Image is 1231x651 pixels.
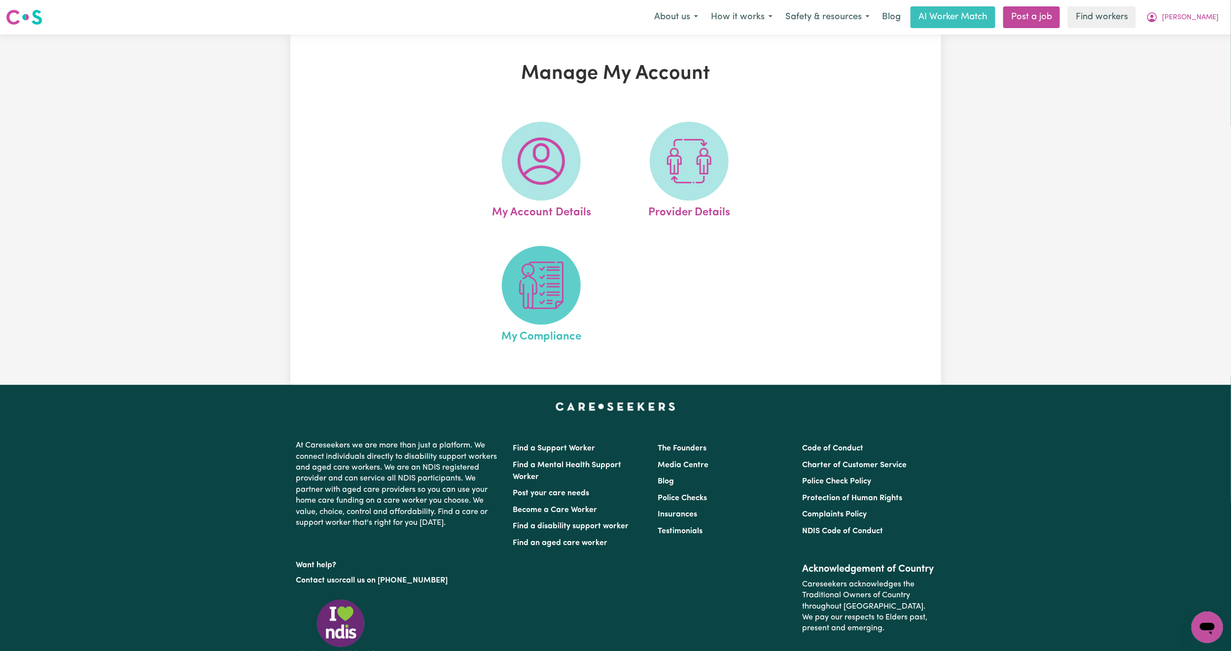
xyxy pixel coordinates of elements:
a: Careseekers logo [6,6,42,29]
a: Find a Support Worker [513,445,596,452]
button: My Account [1140,7,1225,28]
a: AI Worker Match [911,6,995,28]
a: Post your care needs [513,489,590,497]
span: My Compliance [501,325,581,345]
a: Blog [658,478,674,485]
p: At Careseekers we are more than just a platform. We connect individuals directly to disability su... [296,436,501,532]
a: Find workers [1068,6,1136,28]
h2: Acknowledgement of Country [802,563,935,575]
span: [PERSON_NAME] [1162,12,1219,23]
a: Become a Care Worker [513,506,598,514]
a: Testimonials [658,527,703,535]
img: Careseekers logo [6,8,42,26]
a: Police Checks [658,494,707,502]
span: Provider Details [648,201,730,221]
span: My Account Details [492,201,591,221]
button: Safety & resources [779,7,876,28]
a: call us on [PHONE_NUMBER] [343,577,448,584]
a: Provider Details [618,122,760,221]
a: Media Centre [658,461,708,469]
a: My Compliance [470,246,612,345]
a: My Account Details [470,122,612,221]
a: Blog [876,6,907,28]
a: Complaints Policy [802,511,867,518]
a: Protection of Human Rights [802,494,902,502]
a: Find a disability support worker [513,522,629,530]
a: Police Check Policy [802,478,871,485]
iframe: Button to launch messaging window, conversation in progress [1192,612,1223,643]
a: Careseekers home page [556,403,675,411]
h1: Manage My Account [405,62,827,86]
a: Find a Mental Health Support Worker [513,461,622,481]
a: Code of Conduct [802,445,863,452]
a: Find an aged care worker [513,539,608,547]
button: About us [648,7,704,28]
a: Insurances [658,511,697,518]
a: Charter of Customer Service [802,461,907,469]
p: Careseekers acknowledges the Traditional Owners of Country throughout [GEOGRAPHIC_DATA]. We pay o... [802,575,935,638]
a: Post a job [1003,6,1060,28]
p: Want help? [296,556,501,571]
a: NDIS Code of Conduct [802,527,883,535]
a: The Founders [658,445,706,452]
p: or [296,571,501,590]
a: Contact us [296,577,335,584]
button: How it works [704,7,779,28]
